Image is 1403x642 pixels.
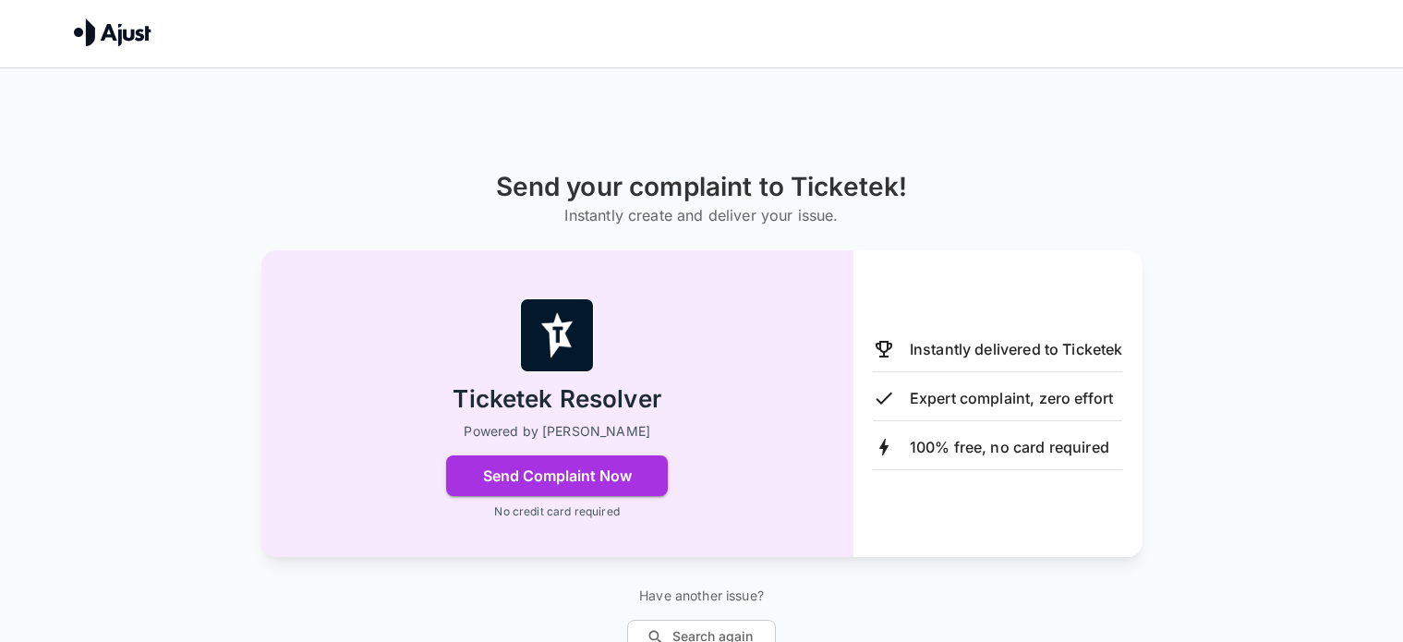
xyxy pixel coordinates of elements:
p: Expert complaint, zero effort [910,387,1113,409]
p: 100% free, no card required [910,436,1109,458]
p: No credit card required [494,503,619,520]
p: Powered by [PERSON_NAME] [464,422,650,441]
h2: Ticketek Resolver [453,383,661,416]
img: Ajust [74,18,151,46]
h6: Instantly create and deliver your issue. [496,202,908,228]
h1: Send your complaint to Ticketek! [496,172,908,202]
p: Have another issue? [627,587,776,605]
p: Instantly delivered to Ticketek [910,338,1123,360]
img: Ticketek [520,298,594,372]
button: Send Complaint Now [446,455,668,496]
